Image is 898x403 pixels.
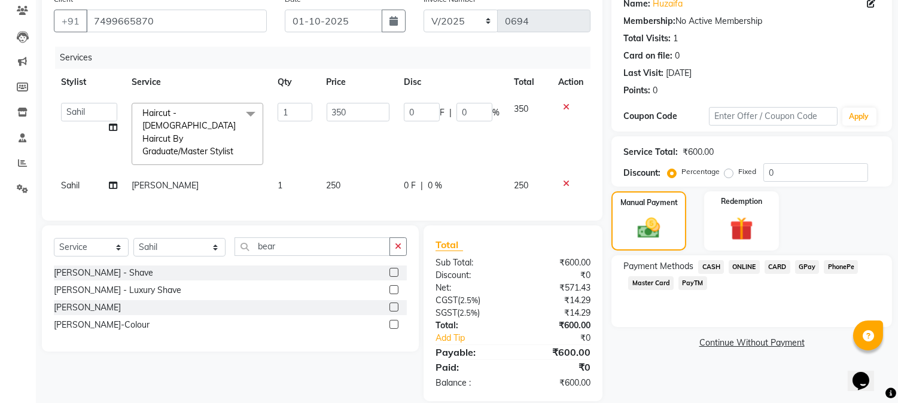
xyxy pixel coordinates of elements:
div: ₹600.00 [513,257,600,269]
span: Total [436,239,463,251]
div: [PERSON_NAME]-Colour [54,319,150,331]
span: [PERSON_NAME] [132,180,199,191]
div: Service Total: [623,146,678,158]
span: PhonePe [824,260,858,274]
div: Sub Total: [427,257,513,269]
button: +91 [54,10,87,32]
span: 250 [327,180,341,191]
div: ₹14.29 [513,294,600,307]
div: [PERSON_NAME] - Shave [54,267,153,279]
div: Paid: [427,360,513,374]
label: Manual Payment [620,197,678,208]
span: 0 % [428,179,442,192]
th: Stylist [54,69,124,96]
img: _gift.svg [723,214,760,243]
div: Balance : [427,377,513,389]
span: CASH [698,260,724,274]
div: ₹14.29 [513,307,600,319]
button: Apply [842,108,876,126]
span: | [421,179,423,192]
th: Qty [270,69,319,96]
span: 2.5% [459,308,477,317]
span: SGST [436,307,457,318]
div: ₹0 [513,360,600,374]
div: [DATE] [666,67,692,80]
div: Coupon Code [623,110,709,123]
span: 2.5% [460,295,478,305]
th: Total [507,69,551,96]
a: Continue Without Payment [614,337,890,349]
div: Discount: [623,167,660,179]
div: ₹0 [528,332,600,344]
input: Search or Scan [235,237,390,256]
div: 1 [673,32,678,45]
span: CGST [436,295,458,306]
th: Disc [397,69,507,96]
span: 250 [514,180,528,191]
a: x [233,146,239,157]
input: Search by Name/Mobile/Email/Code [86,10,267,32]
div: ₹600.00 [513,319,600,332]
div: 0 [675,50,680,62]
div: Net: [427,282,513,294]
span: 350 [514,103,528,114]
th: Price [319,69,397,96]
div: Total Visits: [623,32,671,45]
span: ONLINE [729,260,760,274]
label: Fixed [738,166,756,177]
a: Add Tip [427,332,528,344]
div: ₹600.00 [683,146,714,158]
span: Sahil [61,180,80,191]
th: Action [551,69,590,96]
img: _cash.svg [631,215,666,241]
div: Points: [623,84,650,97]
th: Service [124,69,270,96]
span: Master Card [628,276,674,290]
span: 1 [278,180,282,191]
div: ₹571.43 [513,282,600,294]
iframe: chat widget [848,355,886,391]
span: 0 F [404,179,416,192]
span: Haircut - [DEMOGRAPHIC_DATA] Haircut By Graduate/Master Stylist [142,108,236,157]
label: Redemption [721,196,762,207]
div: Membership: [623,15,675,28]
div: Discount: [427,269,513,282]
div: Last Visit: [623,67,663,80]
span: Payment Methods [623,260,693,273]
div: 0 [653,84,657,97]
div: Card on file: [623,50,672,62]
span: | [449,106,452,119]
div: ₹600.00 [513,377,600,389]
div: Services [55,47,599,69]
div: ( ) [427,307,513,319]
div: [PERSON_NAME] [54,301,121,314]
div: ₹0 [513,269,600,282]
label: Percentage [681,166,720,177]
input: Enter Offer / Coupon Code [709,107,837,126]
div: ₹600.00 [513,345,600,359]
span: GPay [795,260,820,274]
div: No Active Membership [623,15,880,28]
span: F [440,106,445,119]
div: [PERSON_NAME] - Luxury Shave [54,284,181,297]
div: Total: [427,319,513,332]
div: ( ) [427,294,513,307]
div: Payable: [427,345,513,359]
span: CARD [765,260,790,274]
span: PayTM [678,276,707,290]
span: % [492,106,500,119]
